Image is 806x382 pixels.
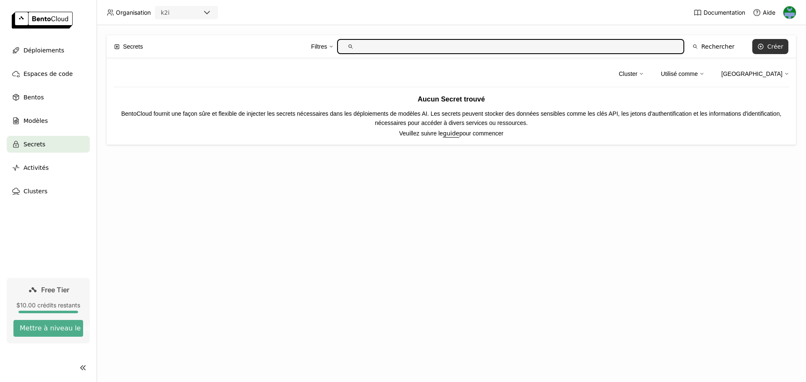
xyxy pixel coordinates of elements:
[116,9,151,16] span: Organisation
[619,69,637,78] div: Cluster
[7,136,90,153] a: Secrets
[13,320,83,337] button: Mettre à niveau le plan
[161,8,170,17] div: k2i
[41,286,69,294] span: Free Tier
[7,278,90,343] a: Free Tier$10.00 crédits restantsMettre à niveau le plan
[123,42,143,51] span: Secrets
[7,42,90,59] a: Déploiements
[24,163,49,173] span: Activités
[693,8,745,17] a: Documentation
[752,39,788,54] button: Créer
[113,109,789,127] p: BentoCloud fournit une façon sûre et flexible de injecter les secrets nécessaires dans les déploi...
[619,65,644,83] div: Cluster
[661,65,704,83] div: Utilisé comme
[311,38,334,55] div: Filtres
[24,116,48,126] span: Modèles
[661,69,698,78] div: Utilisé comme
[443,130,459,137] a: guide
[24,92,44,102] span: Bentos
[753,8,775,17] div: Aide
[24,69,73,79] span: Espaces de code
[7,112,90,129] a: Modèles
[24,139,45,149] span: Secrets
[704,9,745,16] span: Documentation
[7,65,90,82] a: Espaces de code
[7,183,90,200] a: Clusters
[767,43,783,50] div: Créer
[7,89,90,106] a: Bentos
[721,65,789,83] div: [GEOGRAPHIC_DATA]
[113,94,789,105] h3: Aucun Secret trouvé
[721,69,782,78] div: [GEOGRAPHIC_DATA]
[311,42,327,51] div: Filtres
[170,9,171,17] input: Selected k2i.
[7,159,90,176] a: Activités
[688,39,739,54] button: Rechercher
[113,129,789,138] p: Veuillez suivre le pour commencer
[13,301,83,309] div: $10.00 crédits restants
[24,45,64,55] span: Déploiements
[763,9,775,16] span: Aide
[24,186,47,196] span: Clusters
[783,6,796,19] img: Gaethan Legrand
[12,12,73,29] img: logo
